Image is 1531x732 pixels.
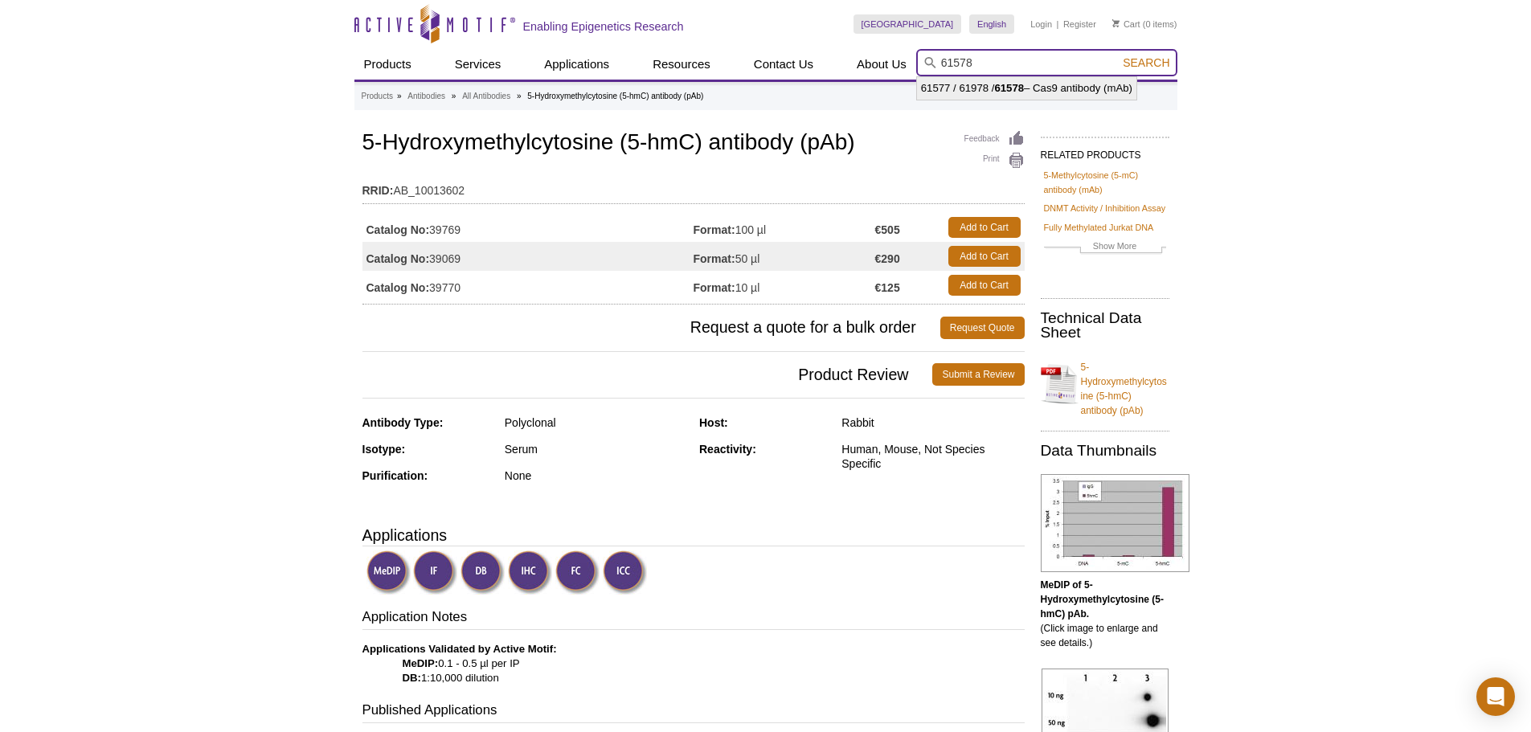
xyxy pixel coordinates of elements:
[445,49,511,80] a: Services
[508,550,552,595] img: Immunohistochemistry Validated
[362,130,1025,157] h1: 5-Hydroxymethylcytosine (5-hmC) antibody (pAb)
[523,19,684,34] h2: Enabling Epigenetics Research
[694,251,735,266] strong: Format:
[505,468,687,483] div: None
[916,49,1177,76] input: Keyword, Cat. No.
[854,14,962,34] a: [GEOGRAPHIC_DATA]
[366,223,430,237] strong: Catalog No:
[527,92,703,100] li: 5-Hydroxymethylcytosine (5-hmC) antibody (pAb)
[694,213,875,242] td: 100 µl
[964,130,1025,148] a: Feedback
[1044,239,1166,257] a: Show More
[875,251,900,266] strong: €290
[875,280,900,295] strong: €125
[413,550,457,595] img: Immunofluorescence Validated
[517,92,522,100] li: »
[1030,18,1052,30] a: Login
[354,49,421,80] a: Products
[1063,18,1096,30] a: Register
[362,174,1025,199] td: AB_10013602
[1041,474,1189,572] img: 5-Hydroxymethylcytosine (5-hmC) antibody (pAb) tested by MeDIP analysis.
[969,14,1014,34] a: English
[1041,137,1169,166] h2: RELATED PRODUCTS
[603,550,647,595] img: Immunocytochemistry Validated
[452,92,456,100] li: »
[1112,18,1140,30] a: Cart
[1057,14,1059,34] li: |
[1476,677,1515,716] div: Open Intercom Messenger
[940,317,1025,339] a: Request Quote
[362,416,444,429] strong: Antibody Type:
[1123,56,1169,69] span: Search
[643,49,720,80] a: Resources
[847,49,916,80] a: About Us
[534,49,619,80] a: Applications
[505,442,687,456] div: Serum
[841,442,1024,471] div: Human, Mouse, Not Species Specific
[397,92,402,100] li: »
[362,523,1025,547] h3: Applications
[841,415,1024,430] div: Rabbit
[1044,201,1166,215] a: DNMT Activity / Inhibition Assay
[948,246,1021,267] a: Add to Cart
[1041,579,1164,620] b: MeDIP of 5-Hydroxymethylcytosine (5-hmC) pAb.
[555,550,600,595] img: Flow Cytometry Validated
[362,363,933,386] span: Product Review
[1041,444,1169,458] h2: Data Thumbnails
[1044,220,1154,235] a: Fully Methylated Jurkat DNA
[407,89,445,104] a: Antibodies
[1112,19,1120,27] img: Your Cart
[694,280,735,295] strong: Format:
[1044,168,1166,197] a: 5-Methylcytosine (5-mC) antibody (mAb)
[366,251,430,266] strong: Catalog No:
[362,642,1025,685] p: 0.1 - 0.5 µl per IP 1:10,000 dilution
[362,607,1025,630] h3: Application Notes
[948,275,1021,296] a: Add to Cart
[362,701,1025,723] h3: Published Applications
[403,672,421,684] strong: DB:
[362,271,694,300] td: 39770
[932,363,1024,386] a: Submit a Review
[875,223,900,237] strong: €505
[362,213,694,242] td: 39769
[462,89,510,104] a: All Antibodies
[366,280,430,295] strong: Catalog No:
[1041,578,1169,650] p: (Click image to enlarge and see details.)
[948,217,1021,238] a: Add to Cart
[964,152,1025,170] a: Print
[1112,14,1177,34] li: (0 items)
[362,643,557,655] b: Applications Validated by Active Motif:
[744,49,823,80] a: Contact Us
[1118,55,1174,70] button: Search
[505,415,687,430] div: Polyclonal
[1041,311,1169,340] h2: Technical Data Sheet
[699,416,728,429] strong: Host:
[362,89,393,104] a: Products
[366,550,411,595] img: Methyl-DNA Immunoprecipitation Validated
[403,657,439,669] strong: MeDIP:
[917,77,1136,100] li: 61577 / 61978 / – Cas9 antibody (mAb)
[694,271,875,300] td: 10 µl
[362,317,940,339] span: Request a quote for a bulk order
[362,469,428,482] strong: Purification:
[362,443,406,456] strong: Isotype:
[694,223,735,237] strong: Format:
[461,550,505,595] img: Dot Blot Validated
[699,443,756,456] strong: Reactivity:
[994,82,1024,94] strong: 61578
[1041,350,1169,418] a: 5-Hydroxymethylcytosine (5-hmC) antibody (pAb)
[694,242,875,271] td: 50 µl
[362,242,694,271] td: 39069
[362,183,394,198] strong: RRID:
